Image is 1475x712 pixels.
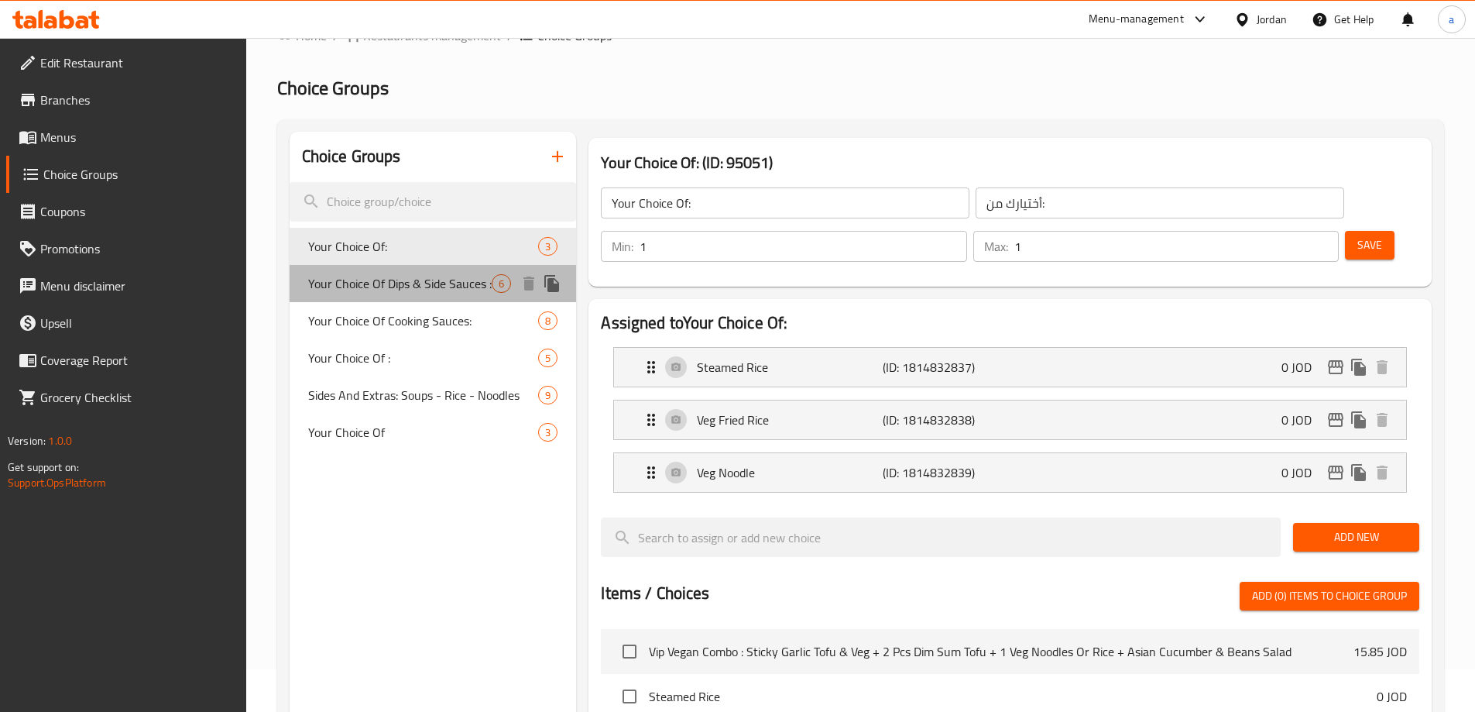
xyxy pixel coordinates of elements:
h2: Items / Choices [601,582,709,605]
p: 0 JOD [1281,463,1324,482]
li: Expand [601,446,1419,499]
span: Your Choice Of: [308,237,539,256]
div: Expand [614,453,1406,492]
div: Choices [538,423,557,442]
span: Your Choice Of Cooking Sauces: [308,311,539,330]
span: Choice Groups [43,165,234,184]
div: Jordan [1257,11,1287,28]
input: search [601,518,1281,557]
span: Save [1357,236,1382,255]
div: Your Choice Of Cooking Sauces:8 [290,302,577,339]
span: Coverage Report [40,351,234,370]
button: delete [1370,408,1394,432]
button: Save [1345,231,1394,260]
div: Choices [538,311,557,330]
a: Choice Groups [6,156,246,193]
span: Select choice [613,635,646,668]
div: Choices [492,274,511,293]
li: Expand [601,341,1419,394]
a: Promotions [6,230,246,267]
div: Choices [538,349,557,367]
a: Restaurants management [345,26,501,45]
span: Upsell [40,314,234,332]
span: Get support on: [8,457,79,477]
div: Expand [614,401,1406,439]
p: Veg Fried Rice [697,411,882,429]
div: Your Choice Of3 [290,414,577,451]
span: Grocery Checklist [40,388,234,407]
span: Your Choice Of : [308,349,539,367]
span: 5 [539,351,557,366]
span: Steamed Rice [649,687,1377,706]
span: Add (0) items to choice group [1252,586,1407,606]
button: Add (0) items to choice group [1240,582,1419,611]
span: Menu disclaimer [40,277,234,295]
h2: Assigned to Your Choice Of: [601,311,1419,335]
a: Branches [6,81,246,119]
span: 9 [539,388,557,403]
h2: Choice Groups [302,145,401,168]
span: Restaurants management [363,26,501,45]
input: search [290,182,577,222]
p: Max: [984,237,1008,256]
p: 0 JOD [1281,411,1324,429]
button: duplicate [1347,356,1370,379]
div: Choices [538,386,557,404]
a: Edit Restaurant [6,44,246,81]
div: Sides And Extras: Soups - Rice - Noodles9 [290,377,577,414]
a: Menu disclaimer [6,267,246,304]
span: a [1449,11,1454,28]
a: Support.OpsPlatform [8,473,106,493]
p: Min: [612,237,633,256]
a: Menus [6,119,246,156]
p: (ID: 1814832837) [883,358,1007,377]
span: Your Choice Of [308,423,539,442]
button: edit [1324,408,1347,432]
div: Menu-management [1089,10,1184,29]
div: Expand [614,348,1406,387]
button: duplicate [1347,408,1370,432]
button: edit [1324,461,1347,484]
span: 3 [539,239,557,254]
p: (ID: 1814832839) [883,463,1007,482]
span: Vip Vegan Combo : Sticky Garlic Tofu & Veg + 2 Pcs Dim Sum Tofu + 1 Veg Noodles Or Rice + Asian C... [649,642,1353,661]
span: 8 [539,314,557,328]
span: Coupons [40,202,234,221]
span: Add New [1305,528,1407,547]
li: Expand [601,394,1419,446]
li: / [507,26,513,45]
span: Promotions [40,239,234,258]
a: Home [277,26,327,45]
a: Grocery Checklist [6,379,246,416]
span: 3 [539,425,557,440]
span: Your Choice Of Dips & Side Sauces : [308,274,492,293]
div: Your Choice Of :5 [290,339,577,377]
button: edit [1324,356,1347,379]
div: Choices [538,237,557,256]
button: delete [1370,461,1394,484]
span: Sides And Extras: Soups - Rice - Noodles [308,386,539,404]
button: duplicate [540,272,564,295]
span: Version: [8,431,46,451]
p: 0 JOD [1281,358,1324,377]
span: 6 [492,277,510,291]
p: 15.85 JOD [1353,642,1407,661]
span: Menus [40,128,234,146]
h3: Your Choice Of: (ID: 95051) [601,150,1419,175]
button: Add New [1293,523,1419,552]
p: 0 JOD [1377,687,1407,706]
span: Edit Restaurant [40,53,234,72]
span: Choice Groups [537,26,612,45]
div: Your Choice Of:3 [290,228,577,265]
p: (ID: 1814832838) [883,411,1007,429]
span: Branches [40,91,234,109]
button: duplicate [1347,461,1370,484]
li: / [333,26,338,45]
span: Choice Groups [277,71,389,105]
p: Steamed Rice [697,358,882,377]
div: Your Choice Of Dips & Side Sauces :6deleteduplicate [290,265,577,302]
a: Coverage Report [6,342,246,379]
button: delete [1370,356,1394,379]
a: Upsell [6,304,246,342]
a: Coupons [6,193,246,230]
